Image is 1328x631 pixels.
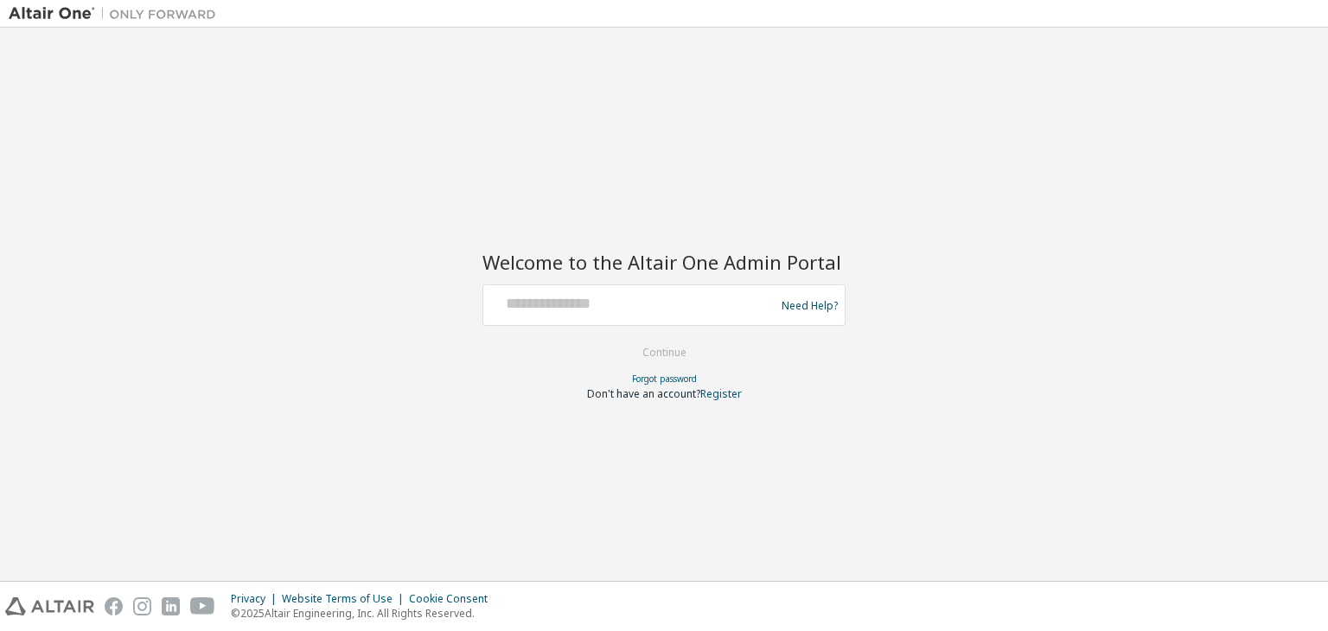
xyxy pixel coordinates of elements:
img: instagram.svg [133,597,151,615]
img: Altair One [9,5,225,22]
img: youtube.svg [190,597,215,615]
span: Don't have an account? [587,386,700,401]
img: altair_logo.svg [5,597,94,615]
img: facebook.svg [105,597,123,615]
div: Website Terms of Use [282,592,409,606]
a: Need Help? [782,305,838,306]
img: linkedin.svg [162,597,180,615]
p: © 2025 Altair Engineering, Inc. All Rights Reserved. [231,606,498,621]
div: Privacy [231,592,282,606]
div: Cookie Consent [409,592,498,606]
a: Register [700,386,742,401]
a: Forgot password [632,373,697,385]
h2: Welcome to the Altair One Admin Portal [482,250,846,274]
